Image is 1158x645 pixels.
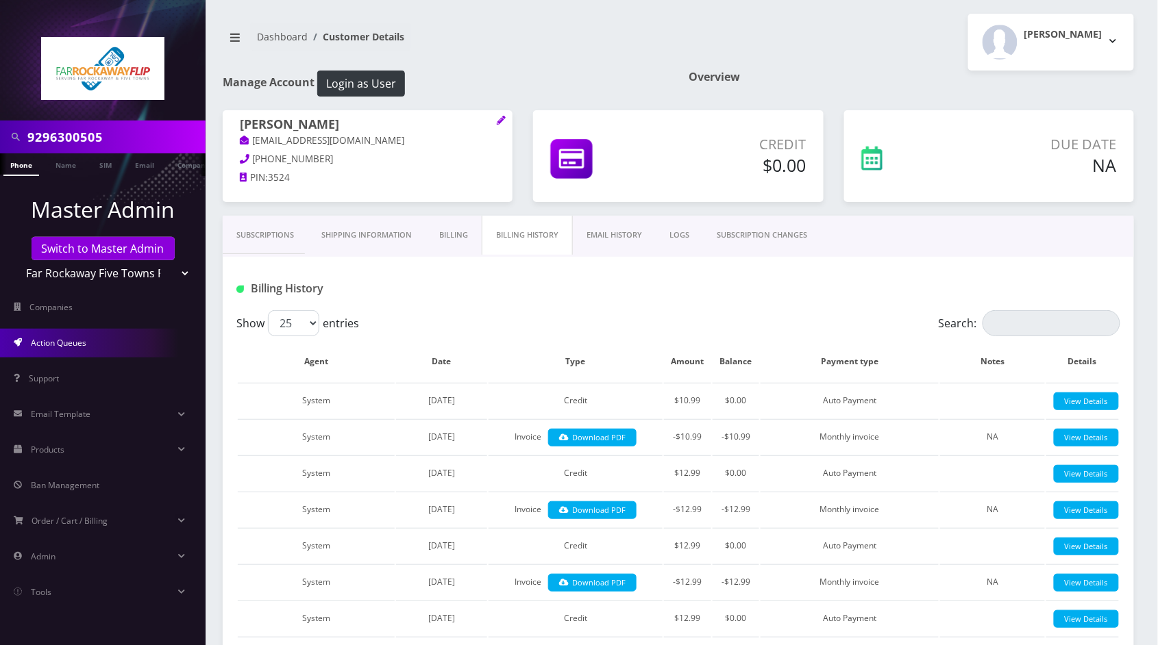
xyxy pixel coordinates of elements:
a: SUBSCRIPTION CHANGES [703,216,821,255]
input: Search in Company [27,124,202,150]
td: System [238,492,395,527]
a: Billing [426,216,482,255]
h5: NA [953,155,1117,175]
span: Tools [31,586,51,598]
td: Invoice [489,419,663,454]
td: Auto Payment [761,383,939,418]
td: Auto Payment [761,528,939,563]
td: NA [940,564,1045,599]
td: Credit [489,600,663,635]
a: Dashboard [257,30,308,43]
td: Auto Payment [761,455,939,490]
span: Products [31,444,64,455]
a: Phone [3,153,39,176]
h1: Overview [689,71,1134,84]
td: -$12.99 [664,492,711,527]
span: Action Queues [31,337,86,349]
td: -$10.99 [664,419,711,454]
span: [DATE] [428,394,455,406]
td: Monthly invoice [761,419,939,454]
h1: Manage Account [223,71,668,97]
a: View Details [1054,610,1119,629]
h1: Billing History [236,282,517,295]
td: System [238,564,395,599]
a: View Details [1054,392,1119,411]
td: System [238,600,395,635]
a: Shipping Information [308,216,426,255]
span: [DATE] [428,467,455,479]
a: [EMAIL_ADDRESS][DOMAIN_NAME] [240,134,405,148]
a: PIN: [240,171,268,185]
th: Type [489,342,663,381]
th: Agent [238,342,395,381]
a: Email [128,153,161,175]
a: EMAIL HISTORY [573,216,656,255]
button: Login as User [317,71,405,97]
a: SIM [93,153,119,175]
th: Payment type [761,342,939,381]
td: Auto Payment [761,600,939,635]
span: [PHONE_NUMBER] [253,153,334,165]
label: Search: [939,310,1120,336]
a: Download PDF [548,429,637,447]
td: Monthly invoice [761,492,939,527]
span: Ban Management [31,479,99,491]
span: Order / Cart / Billing [32,515,108,527]
a: Billing History [482,216,573,255]
h2: [PERSON_NAME] [1024,29,1102,40]
td: $12.99 [664,455,711,490]
td: Credit [489,455,663,490]
li: Customer Details [308,29,404,44]
select: Showentries [268,310,319,336]
span: Support [29,372,59,384]
td: $0.00 [713,600,759,635]
td: $0.00 [713,383,759,418]
td: $0.00 [713,528,759,563]
a: Login as User [315,75,405,90]
td: NA [940,492,1045,527]
a: Download PDF [548,574,637,592]
button: [PERSON_NAME] [968,14,1134,71]
td: Invoice [489,564,663,599]
a: View Details [1054,574,1119,592]
th: Date [396,342,487,381]
a: View Details [1054,465,1119,483]
p: Credit [665,134,806,155]
span: Companies [30,301,73,313]
a: Download PDF [548,501,637,520]
td: -$12.99 [713,564,759,599]
td: -$12.99 [664,564,711,599]
h5: $0.00 [665,155,806,175]
a: View Details [1054,429,1119,447]
td: System [238,528,395,563]
td: Credit [489,528,663,563]
td: $0.00 [713,455,759,490]
label: Show entries [236,310,359,336]
td: $12.99 [664,528,711,563]
a: Company [171,153,217,175]
th: Notes [940,342,1045,381]
td: System [238,419,395,454]
a: View Details [1054,501,1119,520]
td: -$12.99 [713,492,759,527]
a: View Details [1054,537,1119,556]
a: Subscriptions [223,216,308,255]
td: NA [940,419,1045,454]
span: [DATE] [428,540,455,551]
th: Amount [664,342,711,381]
td: Invoice [489,492,663,527]
p: Due Date [953,134,1117,155]
td: Monthly invoice [761,564,939,599]
td: -$10.99 [713,419,759,454]
td: $12.99 [664,600,711,635]
span: [DATE] [428,503,455,515]
img: Far Rockaway Five Towns Flip [41,37,164,100]
td: $10.99 [664,383,711,418]
th: Balance [713,342,759,381]
nav: breadcrumb [223,23,668,62]
h1: [PERSON_NAME] [240,117,495,134]
span: 3524 [268,171,290,184]
span: Email Template [31,408,90,420]
a: Switch to Master Admin [32,237,175,260]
